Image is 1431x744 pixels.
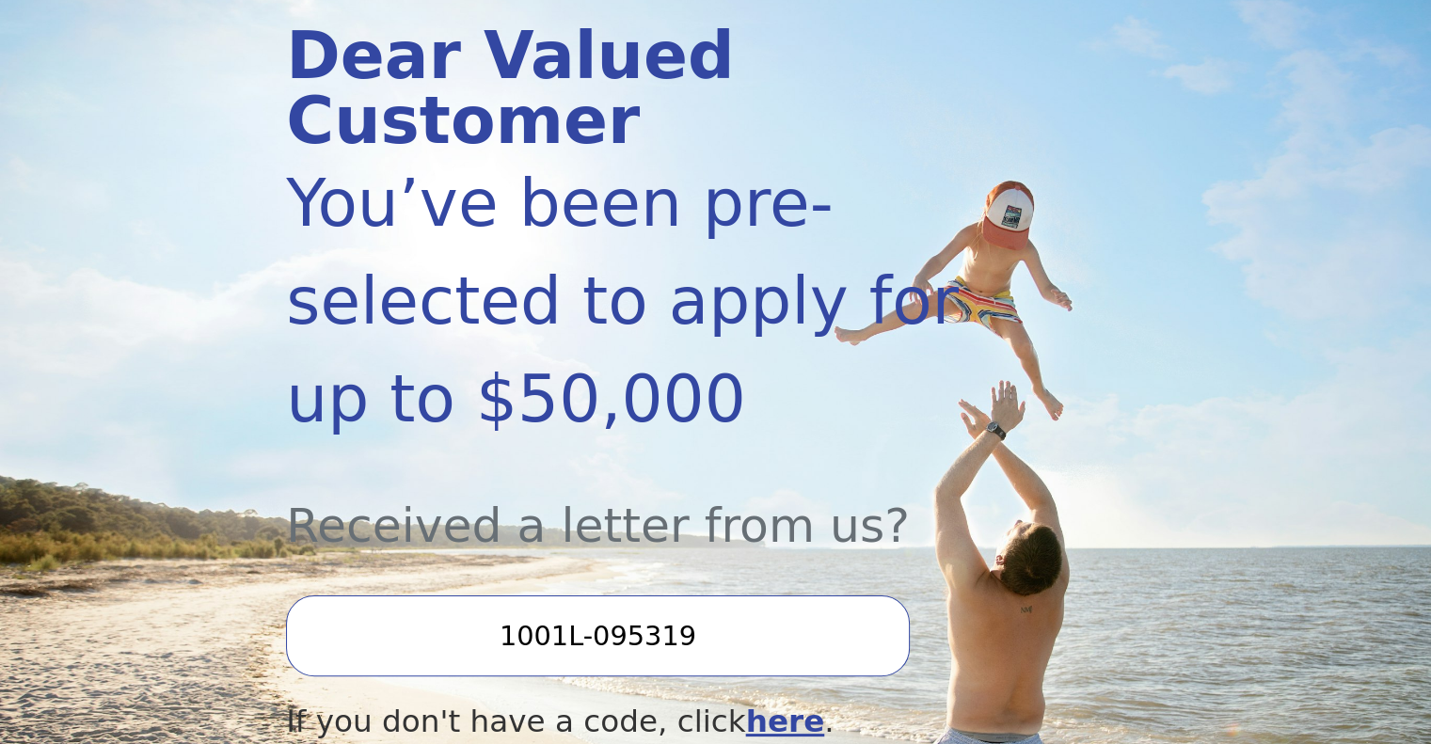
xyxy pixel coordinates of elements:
[286,595,909,676] input: Enter your Offer Code:
[286,448,1016,562] div: Received a letter from us?
[286,154,1016,448] div: You’ve been pre-selected to apply for up to $50,000
[746,704,825,739] a: here
[286,24,1016,154] div: Dear Valued Customer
